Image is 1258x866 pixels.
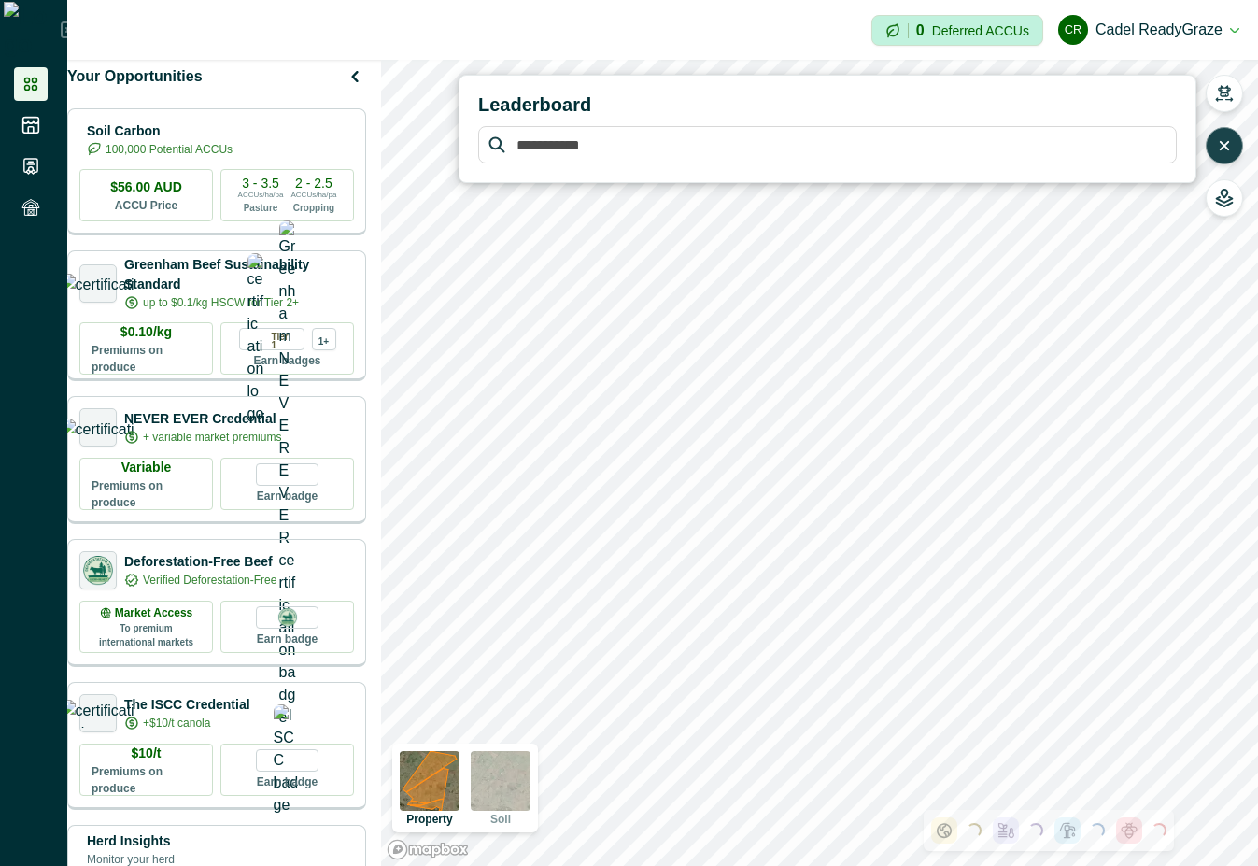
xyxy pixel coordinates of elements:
[124,552,276,572] p: Deforestation-Free Beef
[124,255,354,294] p: Greenham Beef Sustainability Standard
[143,429,281,446] p: + variable market premiums
[257,772,318,790] p: Earn badge
[67,65,203,88] p: Your Opportunities
[932,23,1029,37] p: Deferred ACCUs
[92,342,201,376] p: Premiums on produce
[272,329,296,349] p: Tier 1
[242,177,279,190] p: 3 - 3.5
[61,419,136,437] img: certification logo
[120,322,172,342] p: $0.10/kg
[257,629,318,647] p: Earn badge
[253,350,320,369] p: Earn badges
[61,274,136,292] img: certification logo
[490,814,511,825] p: Soil
[143,294,299,311] p: up to $0.1/kg HSCW for Tier 2+
[244,201,278,215] p: Pasture
[61,700,136,728] img: certification logo
[106,141,233,158] p: 100,000 Potential ACCUs
[318,334,329,346] p: 1+
[276,606,299,629] img: DFB badge
[87,831,175,851] p: Herd Insights
[121,458,172,477] p: Variable
[238,190,284,201] p: ACCUs/ha/pa
[92,477,201,511] p: Premiums on produce
[916,23,925,38] p: 0
[110,177,182,197] p: $56.00 AUD
[274,704,302,816] img: ISCC badge
[115,604,193,621] p: Market Access
[143,715,210,731] p: +$10/t canola
[143,572,276,589] p: Verified Deforestation-Free
[295,177,332,190] p: 2 - 2.5
[92,621,201,649] p: To premium international markets
[87,121,233,141] p: Soil Carbon
[1058,7,1239,52] button: Cadel ReadyGrazeCadel ReadyGraze
[115,197,177,214] p: ACCU Price
[291,190,337,201] p: ACCUs/ha/pa
[387,839,469,860] a: Mapbox logo
[478,91,591,119] p: Leaderboard
[247,253,264,425] img: certification logo
[279,220,296,729] img: Greenham NEVER EVER certification badge
[4,2,61,58] img: Logo
[471,751,530,811] img: soil preview
[124,695,250,715] p: The ISCC Credential
[257,486,318,504] p: Earn badge
[92,763,201,797] p: Premiums on produce
[132,744,162,763] p: $10/t
[124,409,281,429] p: NEVER EVER Credential
[293,201,334,215] p: Cropping
[312,328,336,350] div: more credentials avaialble
[80,553,116,589] img: certification logo
[400,751,459,811] img: property preview
[406,814,452,825] p: Property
